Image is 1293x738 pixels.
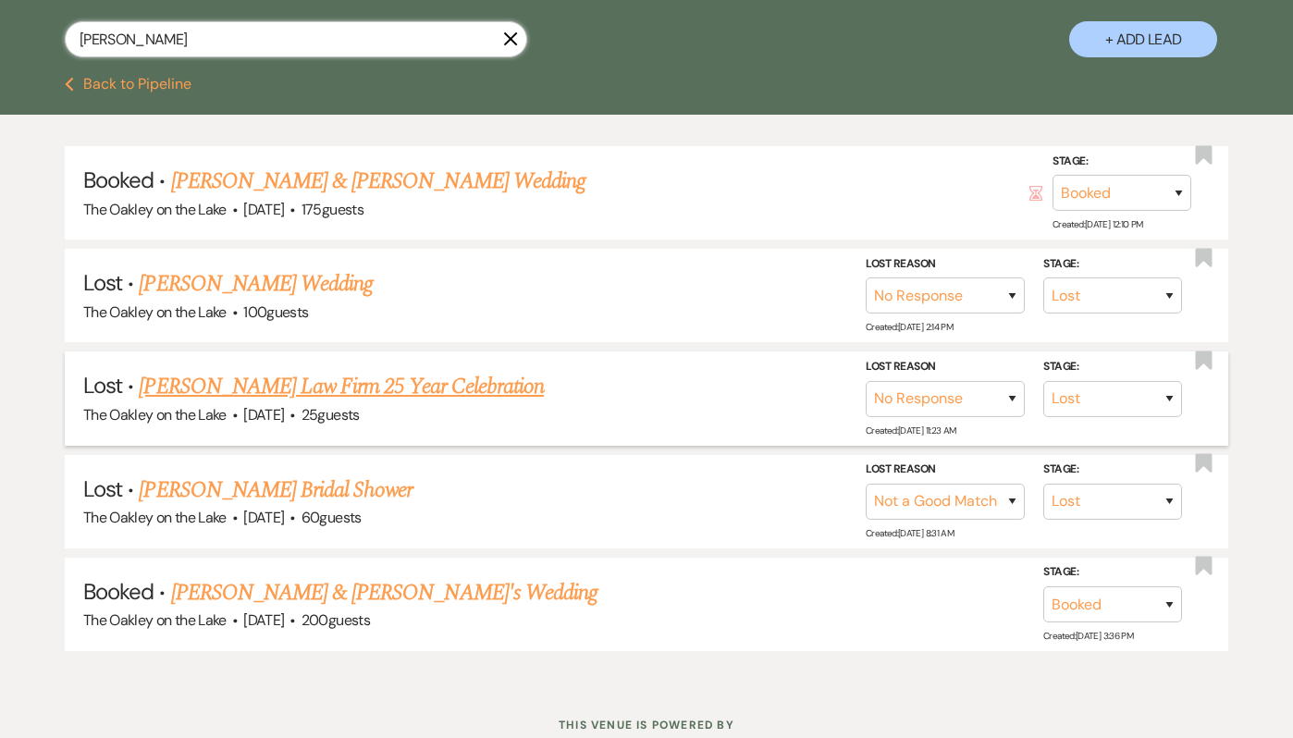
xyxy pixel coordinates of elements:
span: [DATE] [243,508,284,527]
label: Lost Reason [866,460,1025,480]
span: [DATE] [243,200,284,219]
label: Lost Reason [866,254,1025,275]
span: 60 guests [302,508,362,527]
span: The Oakley on the Lake [83,508,227,527]
span: Created: [DATE] 11:23 AM [866,424,955,437]
button: + Add Lead [1069,21,1217,57]
label: Stage: [1043,460,1182,480]
span: Lost [83,474,122,503]
label: Lost Reason [866,357,1025,377]
input: Search by name, event date, email address or phone number [65,21,527,57]
span: Created: [DATE] 3:36 PM [1043,630,1133,642]
a: [PERSON_NAME] Bridal Shower [139,474,413,507]
span: 100 guests [243,302,308,322]
span: Booked [83,577,154,606]
button: Back to Pipeline [65,77,191,92]
label: Stage: [1043,562,1182,583]
span: The Oakley on the Lake [83,610,227,630]
span: The Oakley on the Lake [83,200,227,219]
span: Created: [DATE] 8:31 AM [866,527,954,539]
span: 175 guests [302,200,363,219]
span: The Oakley on the Lake [83,405,227,424]
span: [DATE] [243,610,284,630]
a: [PERSON_NAME] & [PERSON_NAME] Wedding [171,165,585,198]
label: Stage: [1053,152,1191,172]
span: 25 guests [302,405,360,424]
span: Lost [83,371,122,400]
a: [PERSON_NAME] Law Firm 25 Year Celebration [139,370,544,403]
span: [DATE] [243,405,284,424]
label: Stage: [1043,357,1182,377]
a: [PERSON_NAME] & [PERSON_NAME]'s Wedding [171,576,598,609]
span: 200 guests [302,610,370,630]
a: [PERSON_NAME] Wedding [139,267,373,301]
span: Created: [DATE] 12:10 PM [1053,218,1142,230]
span: Lost [83,268,122,297]
span: The Oakley on the Lake [83,302,227,322]
span: Created: [DATE] 2:14 PM [866,321,953,333]
label: Stage: [1043,254,1182,275]
span: Booked [83,166,154,194]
